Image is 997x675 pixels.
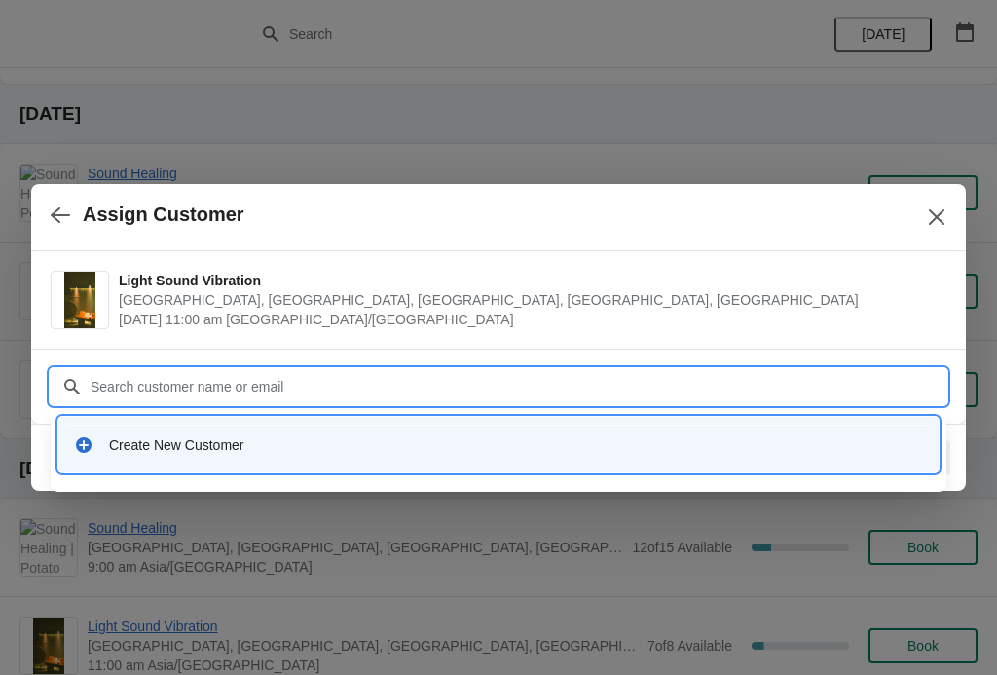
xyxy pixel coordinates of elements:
[83,204,244,226] h2: Assign Customer
[109,435,923,455] div: Create New Customer
[119,290,937,310] span: [GEOGRAPHIC_DATA], [GEOGRAPHIC_DATA], [GEOGRAPHIC_DATA], [GEOGRAPHIC_DATA], [GEOGRAPHIC_DATA]
[90,369,946,404] input: Search customer name or email
[64,272,96,328] img: Light Sound Vibration | Potato Head Suites & Studios, Jalan Petitenget, Seminyak, Badung Regency,...
[119,271,937,290] span: Light Sound Vibration
[919,200,954,235] button: Close
[119,310,937,329] span: [DATE] 11:00 am [GEOGRAPHIC_DATA]/[GEOGRAPHIC_DATA]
